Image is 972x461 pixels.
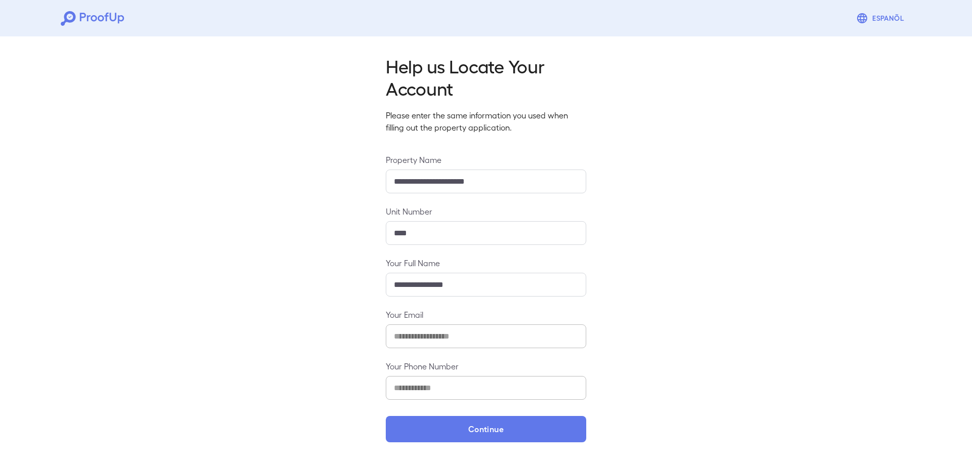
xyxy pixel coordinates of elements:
button: Espanõl [852,8,911,28]
p: Please enter the same information you used when filling out the property application. [386,109,586,134]
label: Your Full Name [386,257,586,269]
label: Your Email [386,309,586,320]
label: Property Name [386,154,586,165]
h2: Help us Locate Your Account [386,55,586,99]
label: Your Phone Number [386,360,586,372]
label: Unit Number [386,205,586,217]
button: Continue [386,416,586,442]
